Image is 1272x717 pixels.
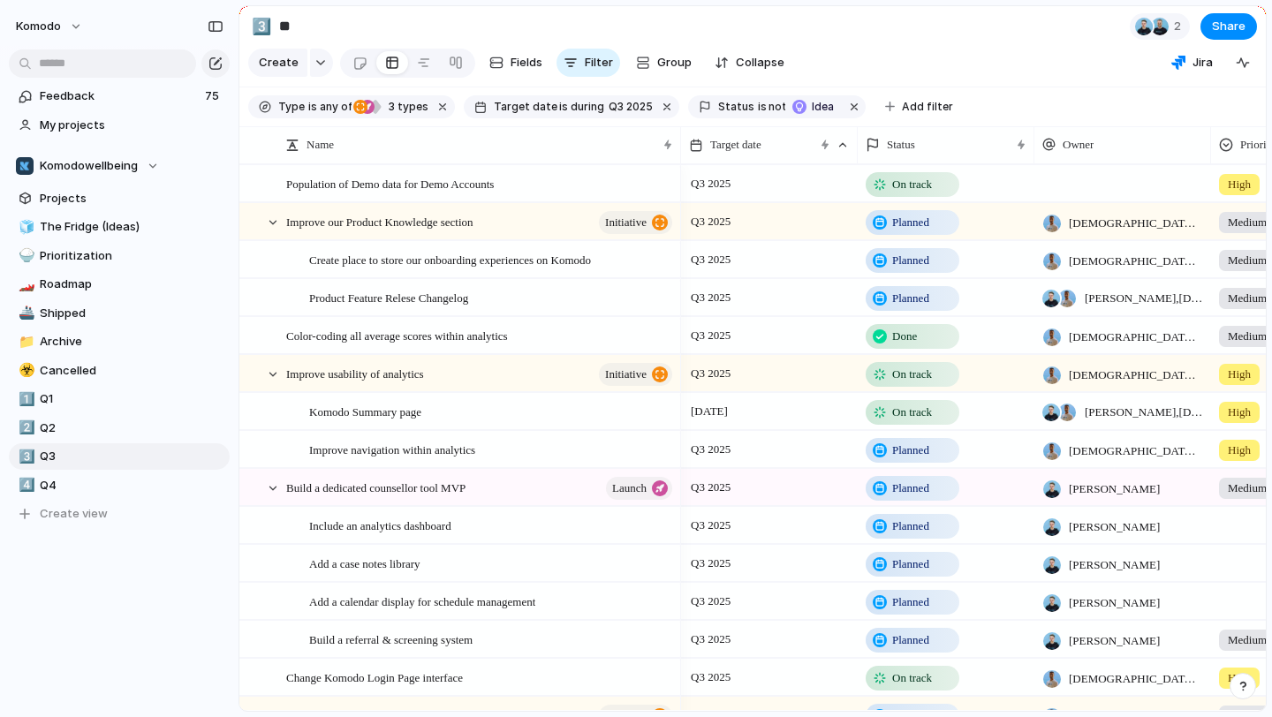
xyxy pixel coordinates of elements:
[9,472,230,499] div: 4️⃣Q4
[205,87,223,105] span: 75
[19,447,31,467] div: 3️⃣
[16,419,34,437] button: 2️⃣
[9,501,230,527] button: Create view
[686,591,735,612] span: Q3 2025
[248,49,307,77] button: Create
[1085,290,1203,307] span: [PERSON_NAME] , [DEMOGRAPHIC_DATA][PERSON_NAME]
[1063,136,1094,154] span: Owner
[686,439,735,460] span: Q3 2025
[9,443,230,470] div: 3️⃣Q3
[708,49,791,77] button: Collapse
[259,54,299,72] span: Create
[686,325,735,346] span: Q3 2025
[383,100,397,113] span: 3
[19,217,31,238] div: 🧊
[686,553,735,574] span: Q3 2025
[787,97,843,117] button: Idea
[9,271,230,298] a: 🏎️Roadmap
[16,18,61,35] span: Komodo
[16,333,34,351] button: 📁
[1228,631,1267,649] span: Medium
[767,99,786,115] span: not
[1069,632,1160,650] span: [PERSON_NAME]
[892,555,929,573] span: Planned
[605,362,647,387] span: initiative
[1228,442,1251,459] span: High
[19,475,31,495] div: 4️⃣
[892,214,929,231] span: Planned
[40,305,223,322] span: Shipped
[40,505,108,523] span: Create view
[606,477,672,500] button: launch
[9,153,230,179] button: Komodowellbeing
[9,358,230,384] a: ☣️Cancelled
[686,401,732,422] span: [DATE]
[1228,404,1251,421] span: High
[309,515,451,535] span: Include an analytics dashboard
[16,247,34,265] button: 🍚
[686,211,735,232] span: Q3 2025
[286,173,494,193] span: Population of Demo data for Demo Accounts
[686,515,735,536] span: Q3 2025
[40,390,223,408] span: Q1
[605,210,647,235] span: initiative
[892,517,929,535] span: Planned
[599,211,672,234] button: initiative
[686,363,735,384] span: Q3 2025
[812,99,837,115] span: Idea
[1069,594,1160,612] span: [PERSON_NAME]
[9,415,230,442] div: 2️⃣Q2
[308,99,317,115] span: is
[657,54,692,72] span: Group
[9,214,230,240] a: 🧊The Fridge (Ideas)
[686,287,735,308] span: Q3 2025
[309,553,420,573] span: Add a case notes library
[9,300,230,327] a: 🚢Shipped
[40,362,223,380] span: Cancelled
[1228,214,1267,231] span: Medium
[892,176,932,193] span: On track
[1228,366,1251,383] span: High
[686,249,735,270] span: Q3 2025
[1228,176,1251,193] span: High
[1069,556,1160,574] span: [PERSON_NAME]
[40,117,223,134] span: My projects
[16,275,34,293] button: 🏎️
[40,190,223,208] span: Projects
[353,97,432,117] button: 3 types
[286,667,463,687] span: Change Komodo Login Page interface
[1212,18,1245,35] span: Share
[19,418,31,438] div: 2️⃣
[9,243,230,269] a: 🍚Prioritization
[40,333,223,351] span: Archive
[686,477,735,498] span: Q3 2025
[40,87,200,105] span: Feedback
[16,218,34,236] button: 🧊
[309,439,475,459] span: Improve navigation within analytics
[9,386,230,412] a: 1️⃣Q1
[1228,252,1267,269] span: Medium
[19,389,31,410] div: 1️⃣
[1200,13,1257,40] button: Share
[754,97,790,117] button: isnot
[19,332,31,352] div: 📁
[305,97,355,117] button: isany of
[286,325,508,345] span: Color-coding all average scores within analytics
[9,328,230,355] a: 📁Archive
[1069,366,1203,384] span: [DEMOGRAPHIC_DATA][PERSON_NAME]
[559,99,568,115] span: is
[19,275,31,295] div: 🏎️
[40,477,223,494] span: Q4
[892,290,929,307] span: Planned
[1228,290,1267,307] span: Medium
[874,94,964,119] button: Add filter
[557,97,607,117] button: isduring
[686,629,735,650] span: Q3 2025
[892,252,929,269] span: Planned
[736,54,784,72] span: Collapse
